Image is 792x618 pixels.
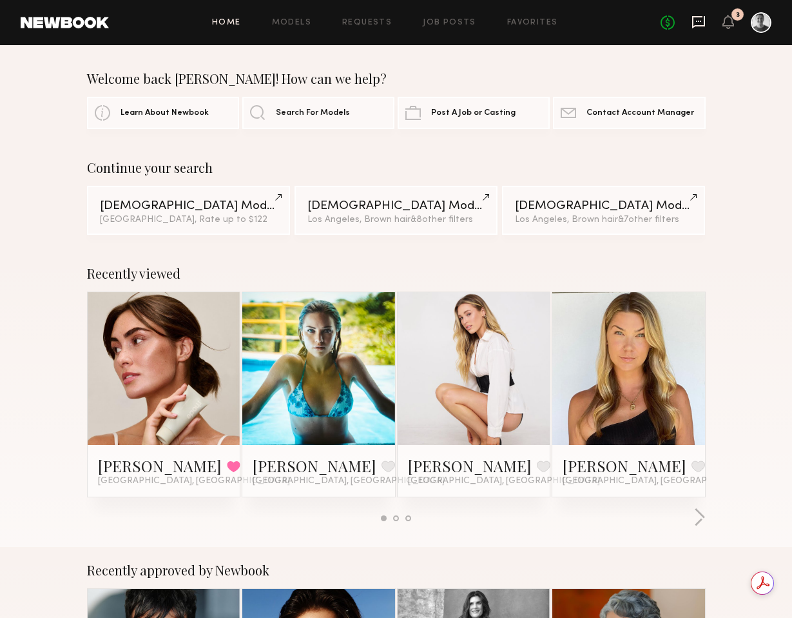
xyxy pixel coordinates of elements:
span: Post A Job or Casting [431,109,516,117]
span: Contact Account Manager [586,109,694,117]
a: Home [212,19,241,27]
a: Post A Job or Casting [398,97,550,129]
div: Los Angeles, Brown hair [307,215,485,224]
span: [GEOGRAPHIC_DATA], [GEOGRAPHIC_DATA] [253,476,445,486]
a: Search For Models [242,97,394,129]
a: Favorites [507,19,558,27]
div: [DEMOGRAPHIC_DATA] Models [307,200,485,212]
div: Los Angeles, Brown hair [515,215,693,224]
div: [GEOGRAPHIC_DATA], Rate up to $122 [100,215,278,224]
a: Learn About Newbook [87,97,239,129]
a: Requests [342,19,392,27]
span: Learn About Newbook [121,109,209,117]
div: Welcome back [PERSON_NAME]! How can we help? [87,71,706,86]
a: [DEMOGRAPHIC_DATA] ModelsLos Angeles, Brown hair&8other filters [295,186,498,235]
a: [PERSON_NAME] [253,455,376,476]
span: [GEOGRAPHIC_DATA], [GEOGRAPHIC_DATA] [408,476,600,486]
div: Recently approved by Newbook [87,563,706,578]
span: [GEOGRAPHIC_DATA], [GEOGRAPHIC_DATA] [98,476,290,486]
div: [DEMOGRAPHIC_DATA] Models [515,200,693,212]
a: Models [272,19,311,27]
a: Job Posts [423,19,476,27]
span: & 8 other filter s [410,215,473,224]
a: [DEMOGRAPHIC_DATA] Models[GEOGRAPHIC_DATA], Rate up to $122 [87,186,291,235]
span: & 7 other filter s [618,215,679,224]
a: [PERSON_NAME] [98,455,222,476]
span: Search For Models [276,109,350,117]
div: [DEMOGRAPHIC_DATA] Models [100,200,278,212]
a: [PERSON_NAME] [563,455,686,476]
div: Recently viewed [87,266,706,281]
a: [PERSON_NAME] [408,455,532,476]
div: Continue your search [87,160,706,175]
div: 3 [736,12,740,19]
a: Contact Account Manager [553,97,705,129]
a: [DEMOGRAPHIC_DATA] ModelsLos Angeles, Brown hair&7other filters [502,186,706,235]
span: [GEOGRAPHIC_DATA], [GEOGRAPHIC_DATA] [563,476,755,486]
